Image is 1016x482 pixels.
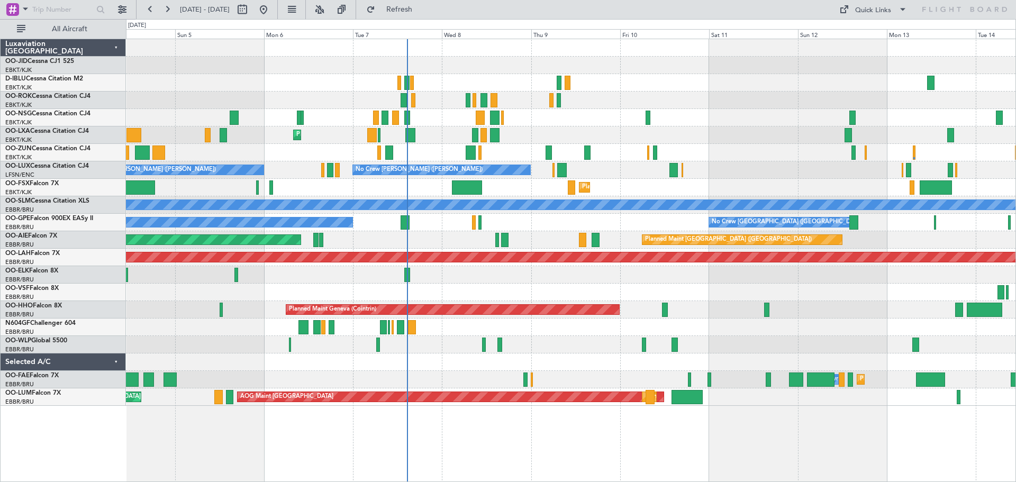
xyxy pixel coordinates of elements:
[5,84,32,92] a: EBKT/KJK
[620,29,709,39] div: Fri 10
[180,5,230,14] span: [DATE] - [DATE]
[5,398,34,406] a: EBBR/BRU
[5,198,31,204] span: OO-SLM
[5,311,34,319] a: EBBR/BRU
[860,371,952,387] div: Planned Maint Melsbroek Air Base
[442,29,531,39] div: Wed 8
[5,58,28,65] span: OO-JID
[12,21,115,38] button: All Aircraft
[5,303,62,309] a: OO-HHOFalcon 8X
[5,119,32,126] a: EBKT/KJK
[5,206,34,214] a: EBBR/BRU
[5,163,89,169] a: OO-LUXCessna Citation CJ4
[5,171,34,179] a: LFSN/ENC
[5,76,83,82] a: D-IBLUCessna Citation M2
[5,345,34,353] a: EBBR/BRU
[5,111,32,117] span: OO-NSG
[582,179,705,195] div: Planned Maint Kortrijk-[GEOGRAPHIC_DATA]
[5,128,30,134] span: OO-LXA
[798,29,887,39] div: Sun 12
[712,214,889,230] div: No Crew [GEOGRAPHIC_DATA] ([GEOGRAPHIC_DATA] National)
[5,180,59,187] a: OO-FSXFalcon 7X
[5,372,30,379] span: OO-FAE
[5,111,90,117] a: OO-NSGCessna Citation CJ4
[709,29,798,39] div: Sat 11
[5,215,30,222] span: OO-GPE
[5,241,34,249] a: EBBR/BRU
[5,338,67,344] a: OO-WLPGlobal 5500
[5,58,74,65] a: OO-JIDCessna CJ1 525
[361,1,425,18] button: Refresh
[5,188,32,196] a: EBKT/KJK
[5,390,32,396] span: OO-LUM
[353,29,442,39] div: Tue 7
[887,29,976,39] div: Mon 13
[5,223,34,231] a: EBBR/BRU
[5,93,90,99] a: OO-ROKCessna Citation CJ4
[5,66,32,74] a: EBKT/KJK
[531,29,620,39] div: Thu 9
[240,389,333,405] div: AOG Maint [GEOGRAPHIC_DATA]
[5,285,30,292] span: OO-VSF
[5,303,33,309] span: OO-HHO
[5,145,32,152] span: OO-ZUN
[5,76,26,82] span: D-IBLU
[5,250,60,257] a: OO-LAHFalcon 7X
[5,285,59,292] a: OO-VSFFalcon 8X
[5,328,34,336] a: EBBR/BRU
[5,268,58,274] a: OO-ELKFalcon 8X
[5,268,29,274] span: OO-ELK
[377,6,422,13] span: Refresh
[5,153,32,161] a: EBKT/KJK
[5,390,61,396] a: OO-LUMFalcon 7X
[175,29,264,39] div: Sun 5
[5,101,32,109] a: EBKT/KJK
[5,250,31,257] span: OO-LAH
[5,276,34,284] a: EBBR/BRU
[5,320,30,326] span: N604GF
[5,293,34,301] a: EBBR/BRU
[5,93,32,99] span: OO-ROK
[28,25,112,33] span: All Aircraft
[5,180,30,187] span: OO-FSX
[32,2,93,17] input: Trip Number
[5,145,90,152] a: OO-ZUNCessna Citation CJ4
[5,163,30,169] span: OO-LUX
[5,258,34,266] a: EBBR/BRU
[264,29,353,39] div: Mon 6
[645,389,837,405] div: Planned Maint [GEOGRAPHIC_DATA] ([GEOGRAPHIC_DATA] National)
[5,233,28,239] span: OO-AIE
[645,232,812,248] div: Planned Maint [GEOGRAPHIC_DATA] ([GEOGRAPHIC_DATA])
[5,128,89,134] a: OO-LXACessna Citation CJ4
[289,302,376,317] div: Planned Maint Geneva (Cointrin)
[834,1,912,18] button: Quick Links
[5,372,59,379] a: OO-FAEFalcon 7X
[5,198,89,204] a: OO-SLMCessna Citation XLS
[86,29,175,39] div: Sat 4
[5,136,32,144] a: EBKT/KJK
[89,162,216,178] div: No Crew [PERSON_NAME] ([PERSON_NAME])
[356,162,483,178] div: No Crew [PERSON_NAME] ([PERSON_NAME])
[5,380,34,388] a: EBBR/BRU
[855,5,891,16] div: Quick Links
[5,320,76,326] a: N604GFChallenger 604
[296,127,420,143] div: Planned Maint Kortrijk-[GEOGRAPHIC_DATA]
[128,21,146,30] div: [DATE]
[5,338,31,344] span: OO-WLP
[5,215,93,222] a: OO-GPEFalcon 900EX EASy II
[5,233,57,239] a: OO-AIEFalcon 7X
